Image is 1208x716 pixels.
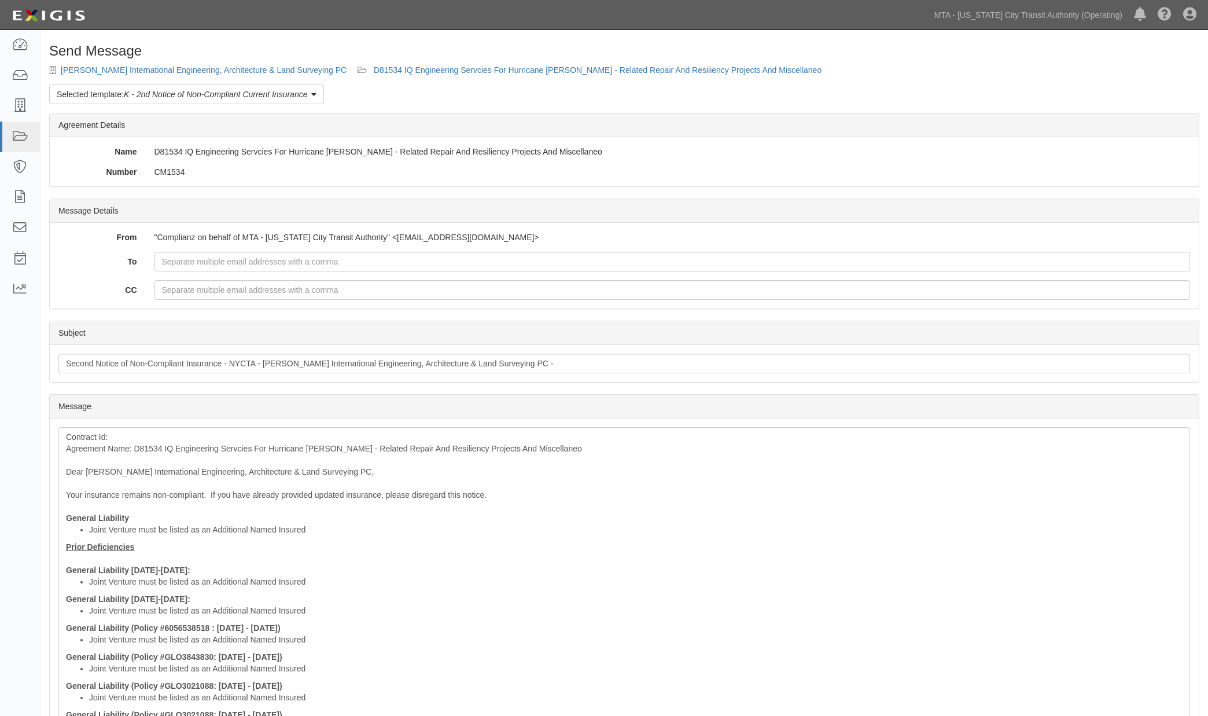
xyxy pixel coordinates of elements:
[89,576,1183,588] li: Joint Venture must be listed as an Additional Named Insured
[50,280,146,296] label: CC
[66,681,282,691] strong: General Liability (Policy #GLO3021088: [DATE] - [DATE])
[929,3,1128,27] a: MTA - [US_STATE] City Transit Authority (Operating)
[89,692,1183,703] li: Joint Venture must be listed as an Additional Named Insured
[66,652,282,662] strong: General Liability (Policy #GLO3843830: [DATE] - [DATE])
[124,90,307,99] em: K - 2nd Notice of Non-Compliant Current Insurance
[50,395,1199,418] div: Message
[89,605,1183,616] li: Joint Venture must be listed as an Additional Named Insured
[50,252,146,267] label: To
[115,147,137,156] strong: Name
[9,5,89,26] img: logo-5460c22ac91f19d4615b14bd174203de0afe785f0fc80cf4dbbc73dc1793850b.png
[66,566,190,575] b: General Liability [DATE]-[DATE]:
[374,65,822,75] a: D81534 IQ Engineering Servcies For Hurricane [PERSON_NAME] - Related Repair And Resiliency Projec...
[1158,8,1172,22] i: Help Center - Complianz
[66,513,129,523] strong: General Liability
[50,113,1199,137] div: Agreement Details
[154,252,1191,271] input: Separate multiple email addresses with a comma
[50,321,1199,345] div: Subject
[66,594,190,604] b: General Liability [DATE]-[DATE]:
[89,663,1183,674] li: Joint Venture must be listed as an Additional Named Insured
[49,85,324,104] a: Selected template:
[50,199,1199,223] div: Message Details
[106,167,137,177] strong: Number
[61,65,347,75] a: [PERSON_NAME] International Engineering, Architecture & Land Surveying PC
[146,146,1199,157] div: D81534 IQ Engineering Servcies For Hurricane [PERSON_NAME] - Related Repair And Resiliency Projec...
[146,232,1199,243] div: "Complianz on behalf of MTA - [US_STATE] City Transit Authority" <[EMAIL_ADDRESS][DOMAIN_NAME]>
[66,623,281,633] strong: General Liability (Policy #6056538518 : [DATE] - [DATE])
[146,166,1199,178] div: CM1534
[66,542,134,552] b: Prior Deficiencies
[117,233,137,242] strong: From
[89,634,1183,645] li: Joint Venture must be listed as an Additional Named Insured
[89,524,1183,535] li: Joint Venture must be listed as an Additional Named Insured
[154,280,1191,300] input: Separate multiple email addresses with a comma
[49,43,1199,58] h1: Send Message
